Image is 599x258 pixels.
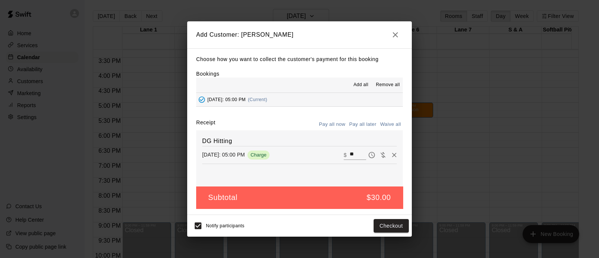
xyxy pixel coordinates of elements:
h2: Add Customer: [PERSON_NAME] [187,21,412,48]
button: Add all [349,79,373,91]
h5: Subtotal [208,192,237,203]
h5: $30.00 [367,192,391,203]
button: Remove [389,149,400,161]
button: Pay all later [347,119,378,130]
span: Charge [247,152,270,158]
span: Notify participants [206,223,244,228]
span: Remove all [376,81,400,89]
p: $ [344,151,347,159]
label: Bookings [196,71,219,77]
h6: DG Hitting [202,136,397,146]
button: Waive all [378,119,403,130]
span: Add all [353,81,368,89]
button: Pay all now [317,119,347,130]
button: Checkout [374,219,409,233]
span: Pay later [366,151,377,158]
p: [DATE]: 05:00 PM [202,151,245,158]
span: (Current) [248,97,267,102]
span: Waive payment [377,151,389,158]
button: Added - Collect Payment [196,94,207,105]
button: Remove all [373,79,403,91]
span: [DATE]: 05:00 PM [207,97,246,102]
label: Receipt [196,119,215,130]
p: Choose how you want to collect the customer's payment for this booking [196,55,403,64]
button: Added - Collect Payment[DATE]: 05:00 PM(Current) [196,93,403,107]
